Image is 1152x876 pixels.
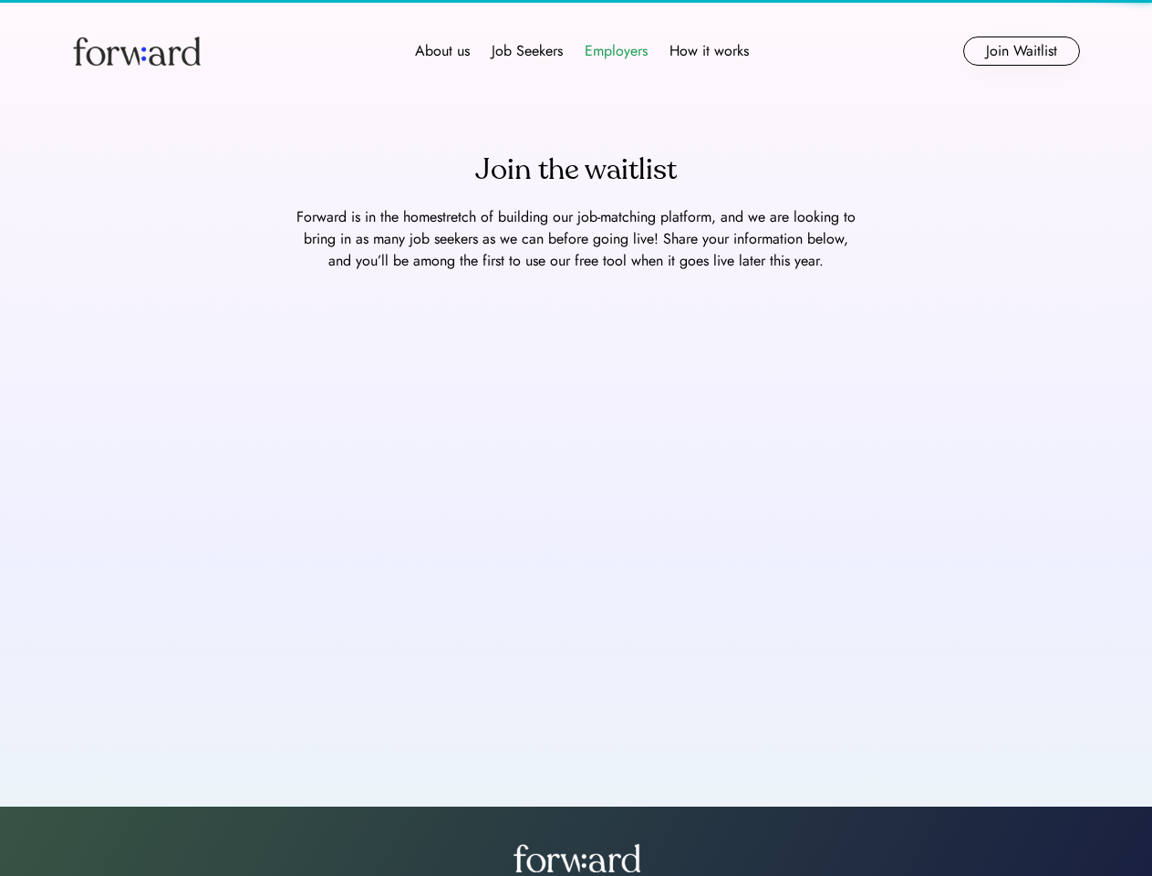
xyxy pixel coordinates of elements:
[963,36,1080,66] button: Join Waitlist
[415,40,470,62] div: About us
[294,206,859,272] div: Forward is in the homestretch of building our job-matching platform, and we are looking to bring ...
[669,40,749,62] div: How it works
[513,843,640,872] img: forward-logo-white.png
[73,36,201,66] img: Forward logo
[475,148,677,192] div: Join the waitlist
[492,40,563,62] div: Job Seekers
[44,287,1108,743] iframe: My new form
[585,40,648,62] div: Employers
